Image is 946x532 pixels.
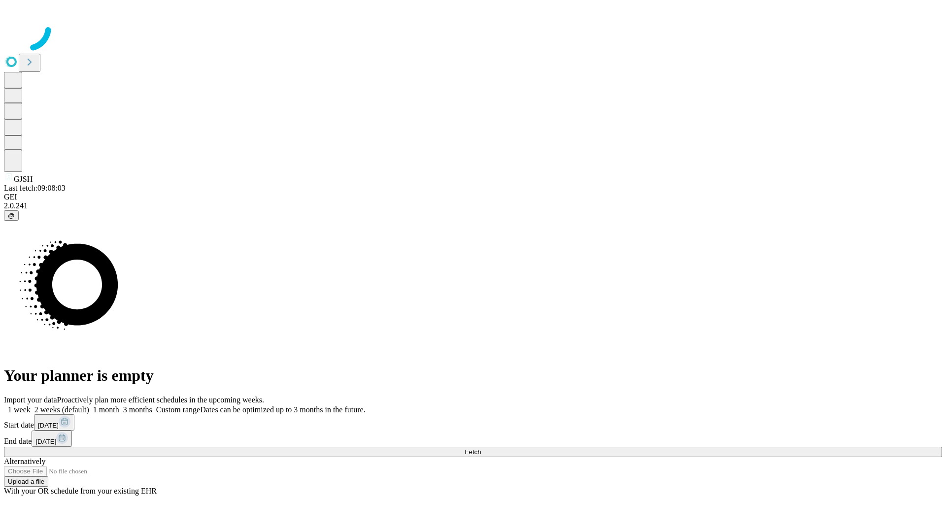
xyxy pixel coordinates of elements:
[4,193,942,201] div: GEI
[200,405,365,414] span: Dates can be optimized up to 3 months in the future.
[4,366,942,385] h1: Your planner is empty
[35,438,56,445] span: [DATE]
[34,405,89,414] span: 2 weeks (default)
[14,175,33,183] span: GJSH
[4,476,48,487] button: Upload a file
[32,431,72,447] button: [DATE]
[4,447,942,457] button: Fetch
[4,396,57,404] span: Import your data
[4,414,942,431] div: Start date
[57,396,264,404] span: Proactively plan more efficient schedules in the upcoming weeks.
[4,457,45,465] span: Alternatively
[465,448,481,456] span: Fetch
[8,212,15,219] span: @
[38,422,59,429] span: [DATE]
[4,210,19,221] button: @
[8,405,31,414] span: 1 week
[123,405,152,414] span: 3 months
[4,201,942,210] div: 2.0.241
[4,431,942,447] div: End date
[34,414,74,431] button: [DATE]
[156,405,200,414] span: Custom range
[93,405,119,414] span: 1 month
[4,184,66,192] span: Last fetch: 09:08:03
[4,487,157,495] span: With your OR schedule from your existing EHR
